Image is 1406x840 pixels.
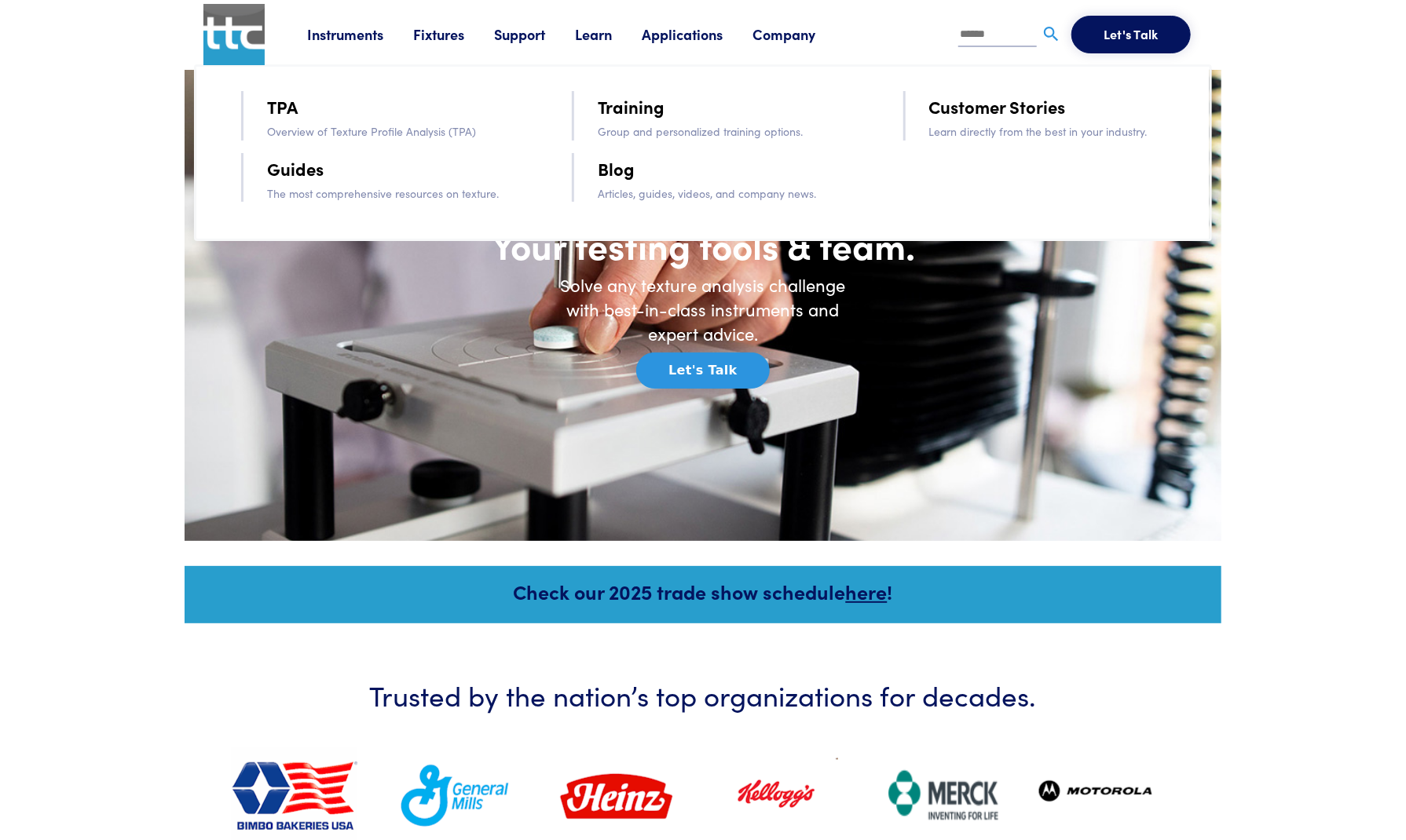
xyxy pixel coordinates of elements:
[846,578,888,605] a: here
[598,184,859,202] p: Articles, guides, videos, and company news.
[206,578,1200,605] h5: Check our 2025 trade show schedule !
[598,93,665,120] a: Training
[642,24,752,44] a: Applications
[267,184,528,202] p: The most comprehensive resources on texture.
[575,24,642,44] a: Learn
[494,24,575,44] a: Support
[307,24,413,44] a: Instruments
[929,122,1190,140] p: Learn directly from the best in your industry.
[929,93,1066,120] a: Customer Stories
[267,93,298,120] a: TPA
[752,24,845,44] a: Company
[413,24,494,44] a: Fixtures
[546,273,860,345] h6: Solve any texture analysis challenge with best-in-class instruments and expert advice.
[598,155,635,182] a: Blog
[636,352,769,389] button: Let's Talk
[232,675,1174,714] h3: Trusted by the nation’s top organizations for decades.
[389,222,1017,268] h1: Your testing tools & team.
[267,122,528,140] p: Overview of Texture Profile Analysis (TPA)
[1071,16,1191,53] button: Let's Talk
[267,155,324,182] a: Guides
[203,4,265,65] img: ttc_logo_1x1_v1.0.png
[598,122,859,140] p: Group and personalized training options.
